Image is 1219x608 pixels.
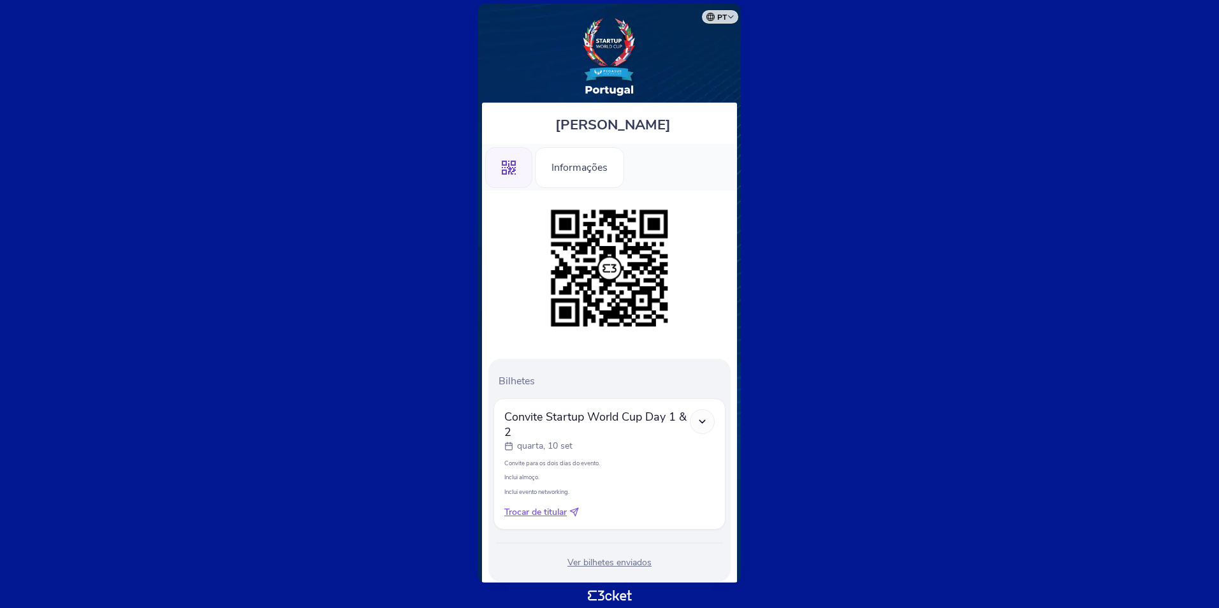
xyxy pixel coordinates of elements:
p: quarta, 10 set [517,440,573,452]
p: Bilhetes [499,374,726,388]
img: Startup World Cup Portugal [581,17,638,96]
div: Informações [535,147,624,188]
img: be16d0eff4f644ff9668d685a7295f82.png [544,203,675,333]
span: Convite Startup World Cup Day 1 & 2 [504,409,690,440]
span: Trocar de titular [504,506,567,519]
a: Informações [535,159,624,173]
p: Inclui almoço. [504,473,715,481]
span: [PERSON_NAME] [555,115,671,134]
div: Ver bilhetes enviados [493,556,726,569]
p: Inclui evento networking. [504,488,715,496]
p: Convite para os dois dias do evento. [504,459,715,467]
